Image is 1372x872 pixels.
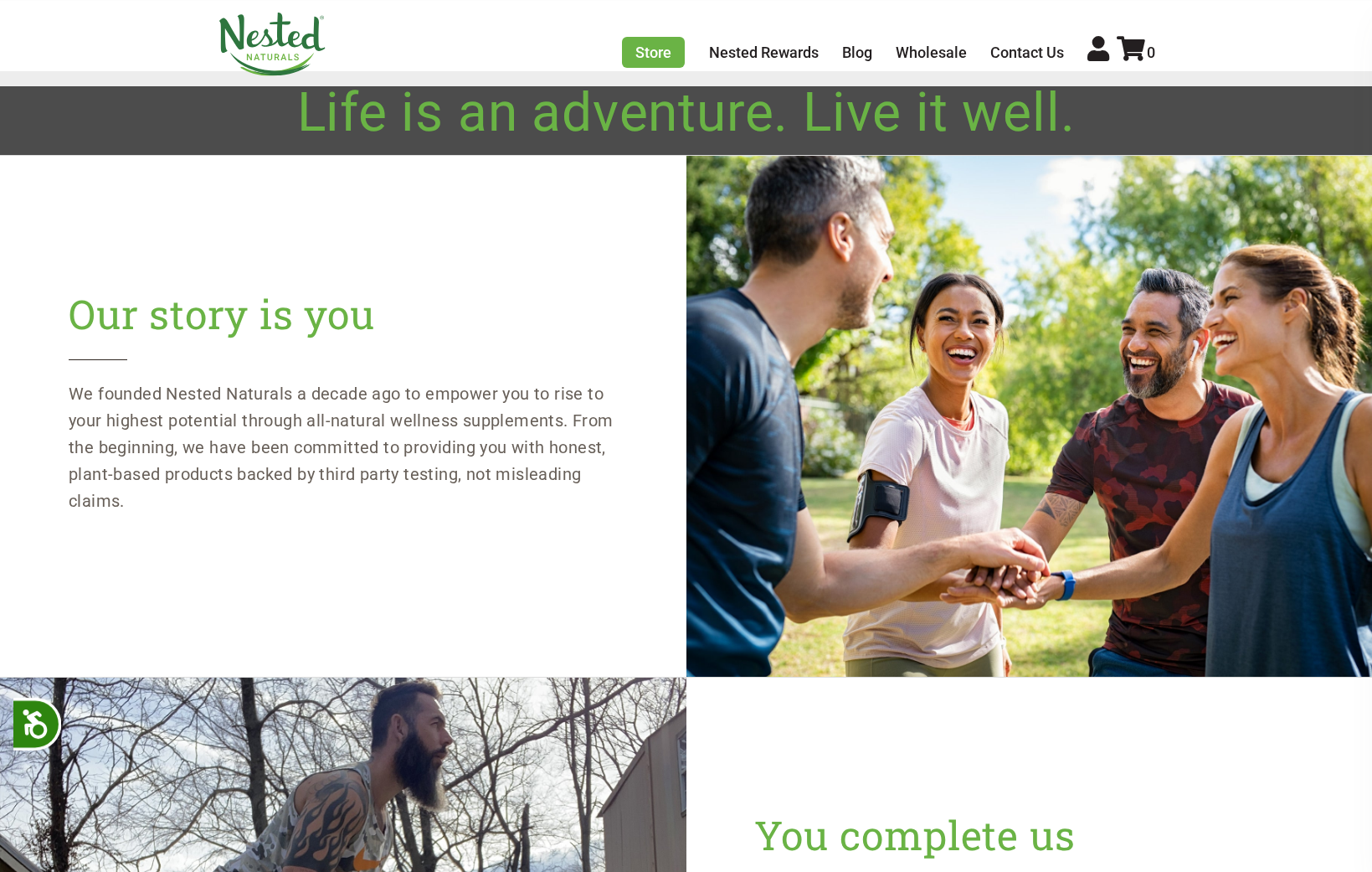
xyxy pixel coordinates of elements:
[218,13,326,76] img: Nested Naturals
[1117,44,1155,61] a: 0
[896,44,967,61] a: Wholesale
[990,44,1064,61] a: Contact Us
[622,37,685,68] a: Store
[69,380,618,514] p: We founded Nested Naturals a decade ago to empower you to rise to your highest potential through ...
[709,44,819,61] a: Nested Rewards
[1147,44,1155,61] span: 0
[842,44,872,61] a: Blog
[69,289,618,360] h2: Our story is you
